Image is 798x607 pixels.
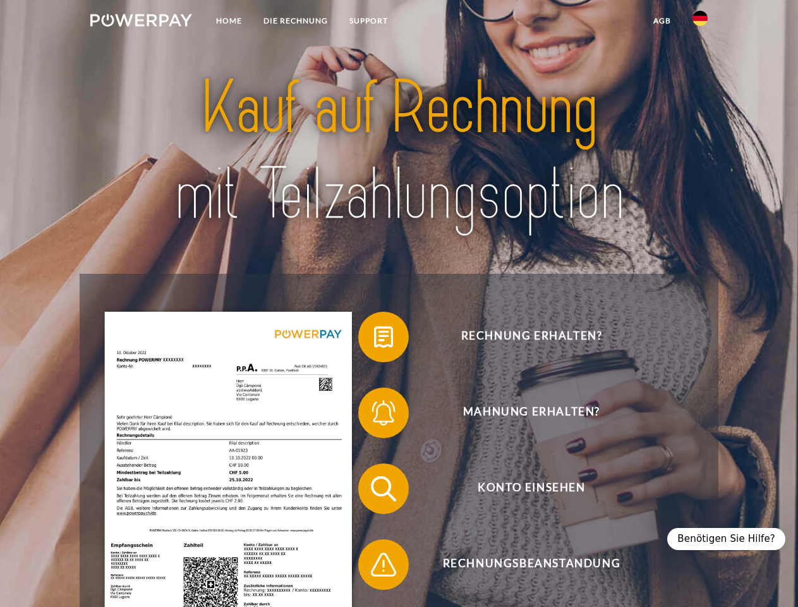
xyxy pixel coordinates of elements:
a: DIE RECHNUNG [253,9,339,32]
img: title-powerpay_de.svg [121,61,677,242]
div: Benötigen Sie Hilfe? [667,528,785,550]
img: qb_bill.svg [368,321,399,353]
a: Home [205,9,253,32]
img: logo-powerpay-white.svg [90,14,192,27]
a: SUPPORT [339,9,399,32]
img: de [692,11,708,26]
button: Mahnung erhalten? [358,388,687,438]
img: qb_warning.svg [368,549,399,580]
span: Rechnungsbeanstandung [377,539,686,590]
img: qb_search.svg [368,473,399,505]
a: agb [643,9,682,32]
span: Konto einsehen [377,463,686,514]
button: Rechnungsbeanstandung [358,539,687,590]
span: Mahnung erhalten? [377,388,686,438]
span: Rechnung erhalten? [377,312,686,362]
button: Rechnung erhalten? [358,312,687,362]
img: qb_bell.svg [368,397,399,429]
button: Konto einsehen [358,463,687,514]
